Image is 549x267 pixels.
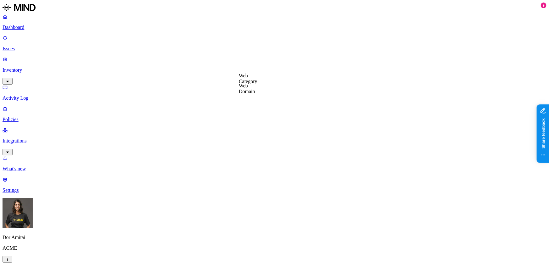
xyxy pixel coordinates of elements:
[541,3,546,8] div: 9
[3,35,546,52] a: Issues
[3,198,33,228] img: Dor Amitai
[3,106,546,122] a: Policies
[3,14,546,30] a: Dashboard
[3,46,546,52] p: Issues
[3,3,546,14] a: MIND
[3,127,546,154] a: Integrations
[3,57,546,84] a: Inventory
[3,117,546,122] p: Policies
[239,73,257,84] label: Web Category
[3,85,546,101] a: Activity Log
[3,95,546,101] p: Activity Log
[3,3,36,13] img: MIND
[3,25,546,30] p: Dashboard
[3,138,546,144] p: Integrations
[3,177,546,193] a: Settings
[3,245,546,251] p: ACME
[3,155,546,172] a: What's new
[3,67,546,73] p: Inventory
[3,187,546,193] p: Settings
[239,83,255,94] label: Web Domain
[3,166,546,172] p: What's new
